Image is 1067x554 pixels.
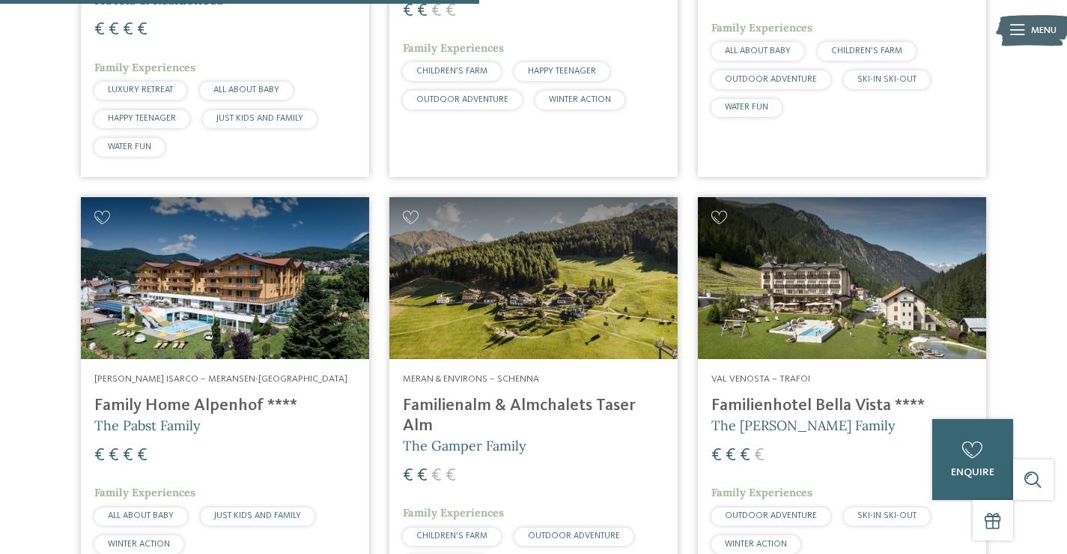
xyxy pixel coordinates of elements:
span: € [94,21,105,39]
span: € [123,21,133,39]
span: OUTDOOR ADVENTURE [416,95,508,104]
span: The [PERSON_NAME] Family [711,417,896,434]
span: WINTER ACTION [549,95,611,104]
span: [PERSON_NAME] Isarco – Meransen-[GEOGRAPHIC_DATA] [94,374,347,384]
span: ALL ABOUT BABY [725,46,791,55]
span: € [109,447,119,465]
img: Looking for family hotels? Find the best ones here! [389,197,678,359]
span: CHILDREN’S FARM [416,67,487,76]
span: € [137,21,148,39]
span: Meran & Environs – Schenna [403,374,539,384]
span: JUST KIDS AND FAMILY [216,114,303,123]
span: Family Experiences [403,41,504,55]
h4: Familienhotel Bella Vista **** [711,396,973,416]
h4: Familienalm & Almchalets Taser Alm [403,396,664,436]
span: Family Experiences [711,486,812,499]
span: SKI-IN SKI-OUT [857,75,916,84]
span: € [754,447,764,465]
span: ALL ABOUT BABY [108,511,174,520]
span: LUXURY RETREAT [108,85,173,94]
span: Family Experiences [711,21,812,34]
span: CHILDREN’S FARM [416,532,487,541]
span: € [446,467,456,485]
span: Family Experiences [94,486,195,499]
span: € [109,21,119,39]
span: € [726,447,736,465]
span: WATER FUN [108,142,151,151]
span: Family Experiences [403,506,504,520]
span: € [417,2,428,20]
span: OUTDOOR ADVENTURE [528,532,620,541]
span: OUTDOOR ADVENTURE [725,511,817,520]
img: Looking for family hotels? Find the best ones here! [698,197,986,359]
span: € [431,467,442,485]
span: € [711,447,722,465]
span: SKI-IN SKI-OUT [857,511,916,520]
span: WINTER ACTION [108,540,170,549]
span: HAPPY TEENAGER [108,114,176,123]
h4: Family Home Alpenhof **** [94,396,356,416]
span: € [94,447,105,465]
span: € [123,447,133,465]
span: WINTER ACTION [725,540,787,549]
span: € [431,2,442,20]
span: CHILDREN’S FARM [831,46,902,55]
span: € [446,2,456,20]
span: The Gamper Family [403,437,526,454]
span: enquire [951,467,994,478]
span: Val Venosta – Trafoi [711,374,810,384]
span: € [740,447,750,465]
span: € [403,467,413,485]
span: The Pabst Family [94,417,201,434]
span: ALL ABOUT BABY [213,85,279,94]
img: Family Home Alpenhof **** [81,197,369,359]
a: enquire [932,419,1013,500]
span: HAPPY TEENAGER [528,67,596,76]
span: € [403,2,413,20]
span: WATER FUN [725,103,768,112]
span: € [417,467,428,485]
span: Family Experiences [94,61,195,74]
span: OUTDOOR ADVENTURE [725,75,817,84]
span: € [137,447,148,465]
span: JUST KIDS AND FAMILY [214,511,301,520]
